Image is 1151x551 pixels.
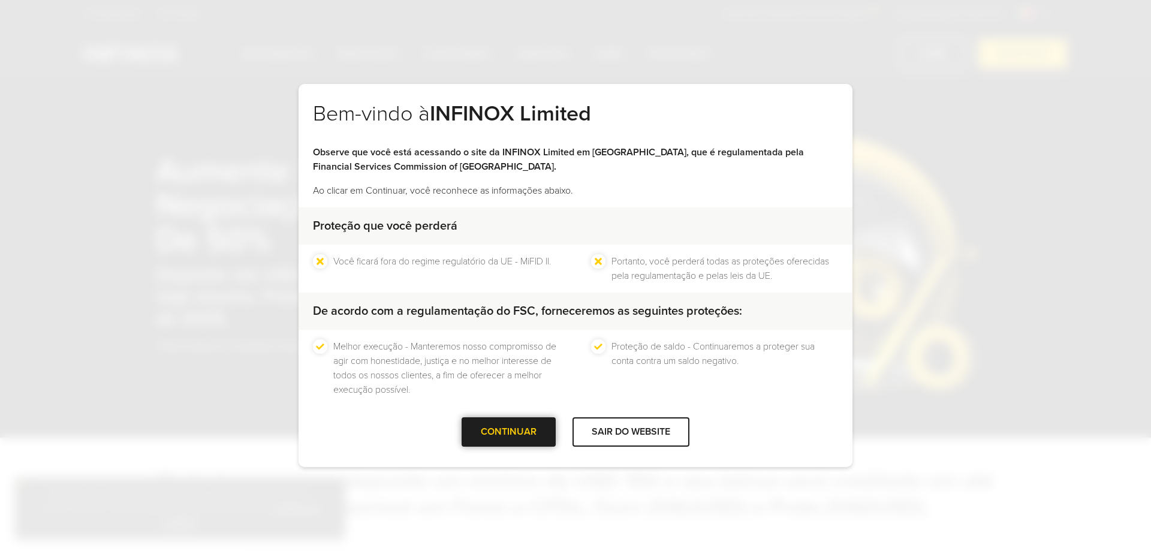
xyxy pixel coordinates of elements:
strong: Observe que você está acessando o site da INFINOX Limited em [GEOGRAPHIC_DATA], que é regulamenta... [313,146,804,173]
strong: De acordo com a regulamentação do FSC, forneceremos as seguintes proteções: [313,304,742,318]
li: Você ficará fora do regime regulatório da UE - MiFID II. [333,254,551,283]
p: Ao clicar em Continuar, você reconhece as informações abaixo. [313,183,838,198]
div: SAIR DO WEBSITE [573,417,689,447]
h2: Bem-vindo à [313,101,838,145]
strong: INFINOX Limited [430,101,591,127]
li: Proteção de saldo - Continuaremos a proteger sua conta contra um saldo negativo. [611,339,838,397]
div: CONTINUAR [462,417,556,447]
li: Melhor execução - Manteremos nosso compromisso de agir com honestidade, justiça e no melhor inter... [333,339,560,397]
strong: Proteção que você perderá [313,219,457,233]
li: Portanto, você perderá todas as proteções oferecidas pela regulamentação e pelas leis da UE. [611,254,838,283]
